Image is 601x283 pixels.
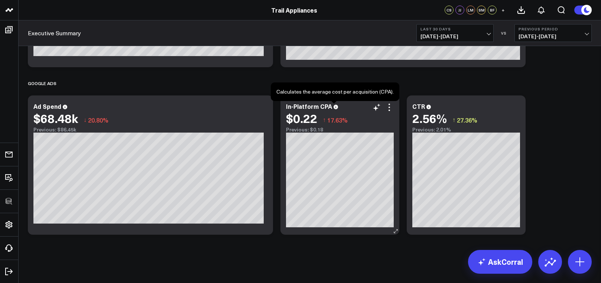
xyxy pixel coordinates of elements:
[519,33,588,39] span: [DATE] - [DATE]
[457,116,477,124] span: 27.36%
[420,27,490,31] b: Last 30 Days
[412,127,520,133] div: Previous: 2.01%
[33,102,61,110] div: Ad Spend
[88,116,108,124] span: 20.80%
[28,29,81,37] a: Executive Summary
[33,127,267,133] div: Previous: $86.45k
[501,7,505,13] span: +
[323,115,326,125] span: ↑
[420,33,490,39] span: [DATE] - [DATE]
[412,111,447,125] div: 2.56%
[519,27,588,31] b: Previous Period
[452,115,455,125] span: ↑
[412,102,425,110] div: CTR
[466,6,475,14] div: LM
[84,115,87,125] span: ↓
[497,31,511,35] div: VS
[468,250,532,274] a: AskCorral
[271,6,317,14] a: Trail Appliances
[286,127,394,133] div: Previous: $0.18
[327,116,348,124] span: 17.63%
[514,24,592,42] button: Previous Period[DATE]-[DATE]
[286,111,317,125] div: $0.22
[455,6,464,14] div: JJ
[498,6,507,14] button: +
[286,102,332,110] div: In-Platform CPA
[416,24,494,42] button: Last 30 Days[DATE]-[DATE]
[28,75,56,92] div: Google Ads
[445,6,454,14] div: CS
[33,111,78,125] div: $68.48k
[488,6,497,14] div: BF
[477,6,486,14] div: SM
